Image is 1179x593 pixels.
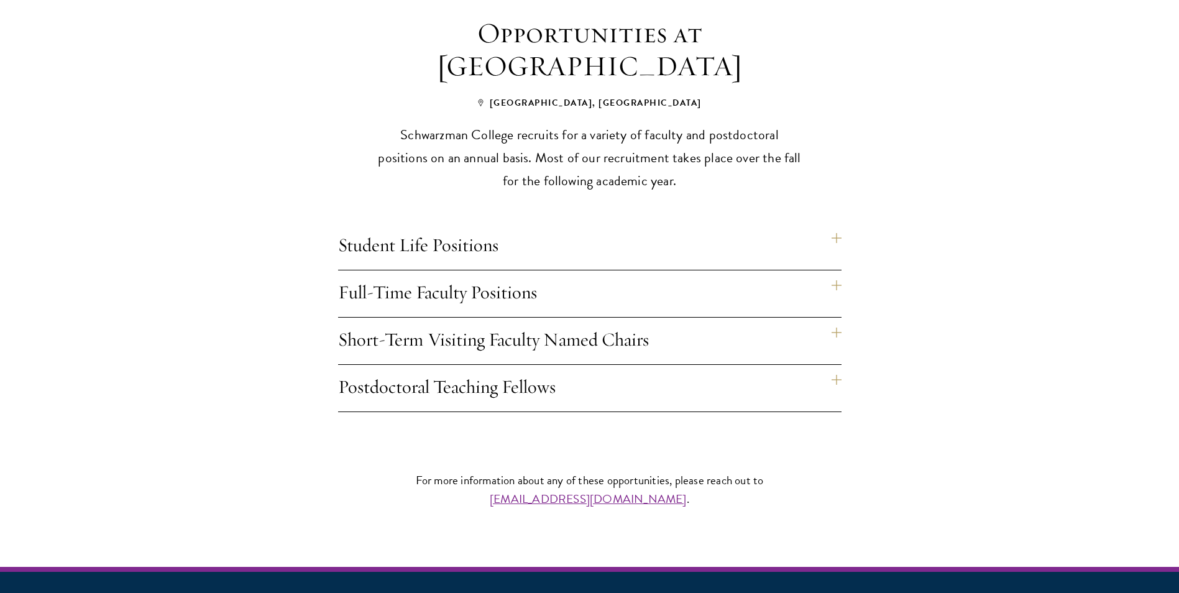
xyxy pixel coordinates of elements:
p: For more information about any of these opportunities, please reach out to . [254,471,925,507]
h4: Postdoctoral Teaching Fellows [338,365,842,411]
a: [EMAIL_ADDRESS][DOMAIN_NAME] [490,490,687,508]
span: [GEOGRAPHIC_DATA], [GEOGRAPHIC_DATA] [478,96,702,109]
h3: Opportunities at [GEOGRAPHIC_DATA] [360,17,820,83]
h4: Short-Term Visiting Faculty Named Chairs [338,318,842,364]
h4: Student Life Positions [338,223,842,270]
p: Schwarzman College recruits for a variety of faculty and postdoctoral positions on an annual basi... [375,123,804,192]
h4: Full-Time Faculty Positions [338,270,842,317]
